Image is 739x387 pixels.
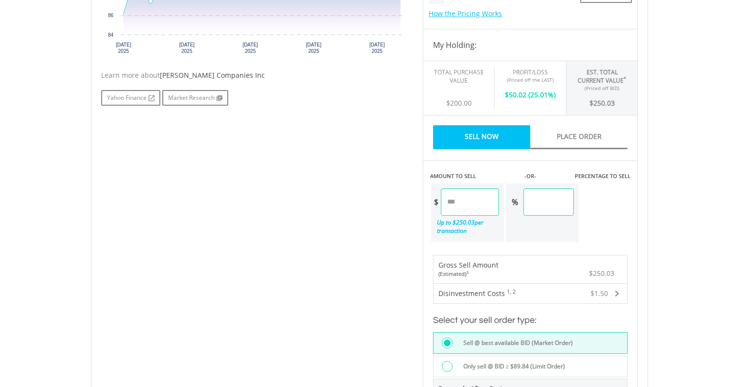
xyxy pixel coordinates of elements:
[506,188,523,216] div: %
[306,42,322,54] text: [DATE] 2025
[433,125,530,149] a: Sell Now
[369,42,385,54] text: [DATE] 2025
[507,288,516,295] sup: 1, 2
[456,218,475,227] span: 250.03
[431,188,441,216] div: $
[575,172,630,180] label: PERCENTAGE TO SELL
[430,172,476,180] label: AMOUNT TO SELL
[457,338,573,348] label: Sell @ best available BID (Market Order)
[433,39,628,51] h4: My Holding:
[438,289,505,298] span: Disinvestment Costs
[502,76,559,83] div: (Priced off the LAST)
[574,68,630,85] div: Est. Total Current Value
[431,68,487,85] div: Total Purchase Value
[593,98,615,108] span: 250.03
[108,13,114,18] text: 86
[242,42,258,54] text: [DATE] 2025
[101,70,408,80] div: Learn more about
[162,90,228,106] a: Market Research
[433,314,628,327] h3: Select your sell order type:
[431,216,499,237] div: Up to $ per transaction
[574,85,630,91] div: (Priced off BID)
[179,42,195,54] text: [DATE] 2025
[574,91,630,108] div: $
[438,270,499,278] div: (Estimated)
[116,42,131,54] text: [DATE] 2025
[160,70,265,80] span: [PERSON_NAME] Companies Inc
[101,90,160,106] a: Yahoo Finance
[457,361,565,372] label: Only sell @ BID ≥ $89.84 (Limit Order)
[438,260,499,278] div: Gross Sell Amount
[502,68,559,76] div: Profit/Loss
[509,90,556,99] span: 50.02 (25.01%)
[524,172,536,180] label: -OR-
[429,9,502,18] a: How the Pricing Works
[446,98,472,108] span: $200.00
[530,125,628,149] a: Place Order
[589,269,614,278] span: $250.03
[466,270,469,275] sup: 3
[502,83,559,100] div: $
[108,32,114,38] text: 84
[590,289,608,298] span: $1.50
